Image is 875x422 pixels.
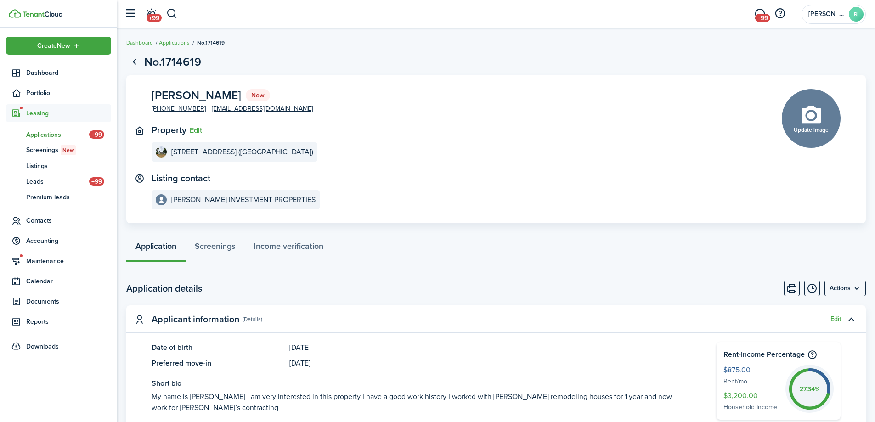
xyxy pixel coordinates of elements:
button: Search [166,6,178,22]
span: Dashboard [26,68,111,78]
span: Leasing [26,108,111,118]
span: Rent/mo [723,377,781,387]
panel-main-title: Short bio [152,378,689,389]
h4: Rent-Income Percentage [723,349,834,360]
span: Contacts [26,216,111,225]
span: New [62,146,74,154]
text-item: Property [152,125,186,135]
span: Portfolio [26,88,111,98]
img: TenantCloud [9,9,21,18]
img: 942 River Rd (Moved House) [156,146,167,158]
avatar-text: RI [849,7,864,22]
button: Open menu [824,281,866,296]
span: +99 [755,14,770,22]
button: Open menu [6,37,111,55]
span: $3,200.00 [723,390,781,402]
button: Print [784,281,800,296]
span: $875.00 [723,365,781,377]
see-more: My name is [PERSON_NAME] I am very interested in this property I have a good work history I worke... [152,391,689,413]
a: Applications [159,39,190,47]
a: Premium leads [6,189,111,205]
span: Calendar [26,276,111,286]
h2: Application details [126,281,202,295]
panel-main-description: [DATE] [289,342,689,353]
status: New [246,89,270,102]
span: [PERSON_NAME] [152,90,241,101]
panel-main-description: [DATE] [289,358,689,369]
button: Edit [830,315,841,323]
a: Screenings [186,235,244,262]
menu-btn: Actions [824,281,866,296]
a: Reports [6,313,111,331]
e-details-info-title: [STREET_ADDRESS] ([GEOGRAPHIC_DATA]) [171,148,313,156]
e-details-info-title: [PERSON_NAME] INVESTMENT PROPERTIES [171,196,316,204]
span: Listings [26,161,111,171]
span: No.1714619 [197,39,225,47]
span: Screenings [26,145,111,155]
panel-main-subtitle: (Details) [243,315,262,323]
span: Create New [37,43,70,49]
panel-main-title: Date of birth [152,342,285,353]
span: Downloads [26,342,59,351]
span: Premium leads [26,192,111,202]
a: Dashboard [6,64,111,82]
a: Dashboard [126,39,153,47]
panel-main-title: Preferred move-in [152,358,285,369]
button: Open sidebar [121,5,139,23]
span: Leads [26,177,89,186]
button: Open resource center [772,6,788,22]
a: Income verification [244,235,333,262]
span: Reports [26,317,111,326]
span: Documents [26,297,111,306]
a: [PHONE_NUMBER] [152,104,206,113]
a: Go back [126,54,142,70]
img: TenantCloud [23,11,62,17]
h1: No.1714619 [144,53,201,71]
span: RANDALL INVESTMENT PROPERTIES [808,11,845,17]
span: Maintenance [26,256,111,266]
button: Timeline [804,281,820,296]
span: +99 [89,177,104,186]
a: Leads+99 [6,174,111,189]
panel-main-title: Applicant information [152,314,239,325]
button: Update image [782,89,841,148]
a: Notifications [142,2,160,26]
text-item: Listing contact [152,173,210,184]
a: Listings [6,158,111,174]
button: Toggle accordion [843,311,859,327]
a: Messaging [751,2,768,26]
span: +99 [147,14,162,22]
a: ScreeningsNew [6,142,111,158]
button: Edit [190,126,202,135]
span: Household Income [723,402,781,413]
span: Applications [26,130,89,140]
span: Accounting [26,236,111,246]
span: +99 [89,130,104,139]
a: Applications+99 [6,127,111,142]
a: [EMAIL_ADDRESS][DOMAIN_NAME] [212,104,313,113]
